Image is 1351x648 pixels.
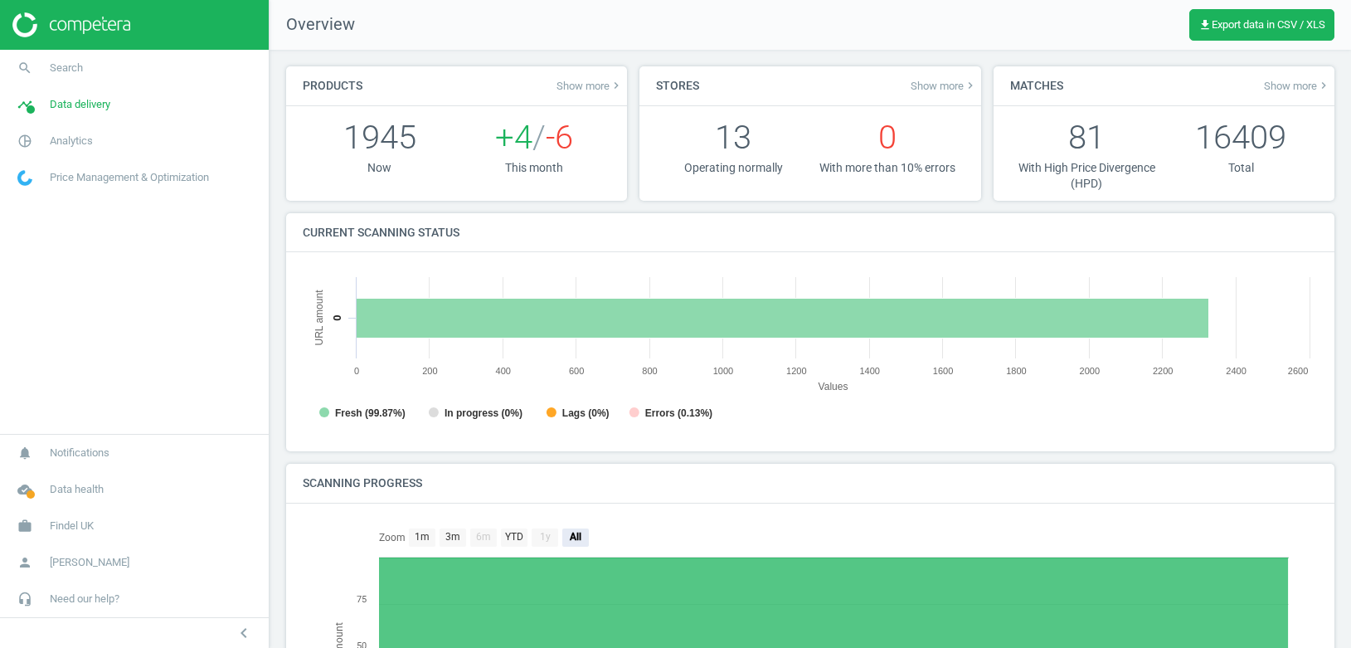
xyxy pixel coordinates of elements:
text: 3m [445,531,460,543]
a: Show morekeyboard_arrow_right [911,79,977,92]
h4: Stores [639,66,716,105]
tspan: Lags (0%) [562,407,610,419]
p: With more than 10% errors [810,160,965,176]
button: chevron_left [223,622,265,644]
span: [PERSON_NAME] [50,555,129,570]
text: 600 [569,366,584,376]
text: 1600 [933,366,953,376]
text: YTD [505,531,523,543]
text: 6m [476,531,491,543]
p: Operating normally [656,160,810,176]
text: 2000 [1080,366,1100,376]
span: Show more [1264,79,1330,92]
img: wGWNvw8QSZomAAAAABJRU5ErkJggg== [17,170,32,186]
text: 1000 [713,366,733,376]
i: chevron_left [234,623,254,643]
p: 81 [1010,114,1164,160]
text: Zoom [379,532,406,543]
p: 1945 [303,114,457,160]
p: This month [457,160,611,176]
text: 1400 [859,366,879,376]
i: work [9,510,41,542]
p: Now [303,160,457,176]
span: Findel UK [50,519,94,534]
text: 800 [642,366,657,376]
span: Data health [50,482,104,497]
tspan: URL amount [313,290,325,346]
text: 400 [496,366,511,376]
span: Need our help? [50,592,119,607]
text: 1m [415,531,430,543]
a: Show morekeyboard_arrow_right [1264,79,1330,92]
i: get_app [1198,18,1212,32]
span: Show more [911,79,977,92]
text: 2400 [1226,366,1246,376]
span: Overview [270,13,355,37]
h4: Current scanning status [286,213,476,252]
i: cloud_done [9,474,41,505]
i: search [9,52,41,84]
text: 1y [540,531,551,543]
tspan: Errors (0.13%) [645,407,712,419]
i: keyboard_arrow_right [1317,79,1330,92]
i: headset_mic [9,583,41,615]
span: -6 [546,118,573,157]
span: Data delivery [50,97,110,112]
text: 2200 [1153,366,1173,376]
span: Analytics [50,134,93,149]
text: 0 [331,315,343,321]
tspan: In progress (0%) [445,407,522,419]
text: 75 [357,594,367,605]
i: timeline [9,89,41,120]
span: Search [50,61,83,76]
a: Show morekeyboard_arrow_right [556,79,623,92]
p: With High Price Divergence (HPD) [1010,160,1164,192]
text: 1800 [1006,366,1026,376]
h4: Products [286,66,379,105]
tspan: Values [819,381,848,392]
i: person [9,547,41,578]
text: 200 [422,366,437,376]
text: 2600 [1288,366,1308,376]
tspan: Fresh (99.87%) [335,407,406,419]
button: get_appExport data in CSV / XLS [1189,9,1334,41]
i: keyboard_arrow_right [610,79,623,92]
p: 16409 [1164,114,1318,160]
i: notifications [9,437,41,469]
i: keyboard_arrow_right [964,79,977,92]
p: Total [1164,160,1318,176]
span: Notifications [50,446,109,460]
span: Show more [556,79,623,92]
text: 0 [354,366,359,376]
h4: Scanning progress [286,464,439,503]
span: / [532,118,546,157]
text: All [569,531,581,543]
text: 1200 [786,366,806,376]
p: 13 [656,114,810,160]
p: 0 [810,114,965,160]
span: +4 [495,118,532,157]
img: ajHJNr6hYgQAAAAASUVORK5CYII= [12,12,130,37]
i: pie_chart_outlined [9,125,41,157]
span: Export data in CSV / XLS [1198,18,1325,32]
h4: Matches [994,66,1080,105]
span: Price Management & Optimization [50,170,209,185]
